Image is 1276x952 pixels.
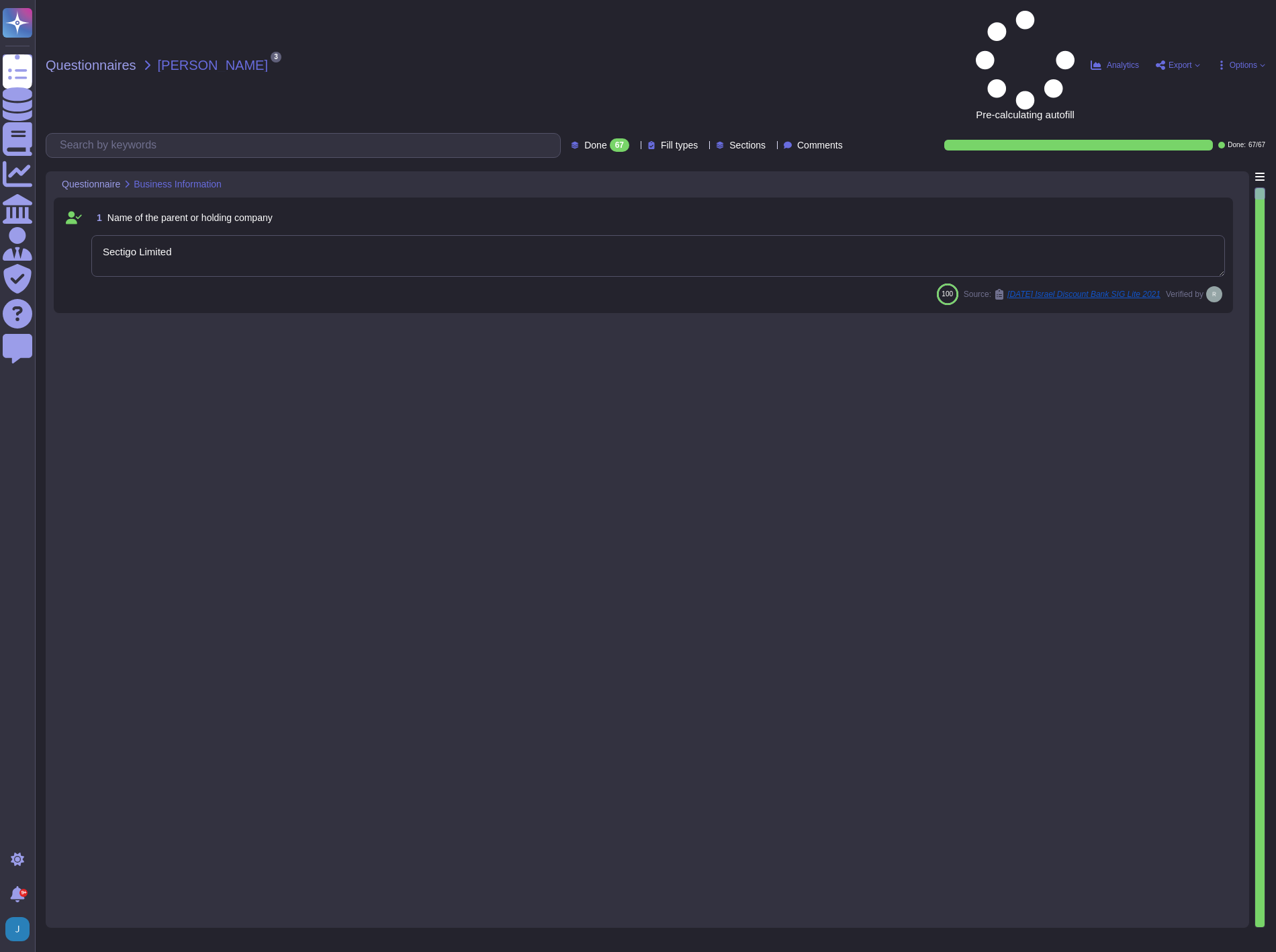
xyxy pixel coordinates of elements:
div: 9+ [19,889,28,897]
div: 67 [610,138,629,152]
span: 3 [271,52,281,62]
img: user [5,917,30,941]
span: Analytics [1107,61,1139,69]
span: Source: [964,289,1160,300]
span: 1 [91,213,102,222]
span: Options [1230,61,1257,69]
span: Questionnaires [46,58,136,72]
span: Verified by [1166,290,1203,298]
span: Business Information [134,179,222,189]
span: [DATE] Israel Discount Bank SIG Lite 2021 [1007,290,1160,298]
img: user [1206,286,1222,302]
span: 100 [942,290,953,298]
button: user [3,914,39,944]
input: Search by keywords [53,134,560,157]
span: Done [584,140,606,150]
button: Analytics [1091,60,1139,71]
span: Pre-calculating autofill [976,11,1075,120]
span: Name of the parent or holding company [107,212,273,223]
span: Sections [729,140,766,150]
span: Questionnaire [62,179,120,189]
textarea: Sectigo Limited [91,235,1225,277]
span: Comments [797,140,843,150]
span: Export [1169,61,1192,69]
span: 67 / 67 [1248,142,1265,148]
span: Fill types [661,140,698,150]
span: Done: [1228,142,1246,148]
span: [PERSON_NAME] [158,58,268,72]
